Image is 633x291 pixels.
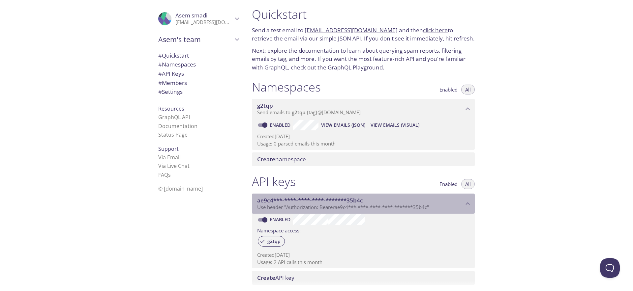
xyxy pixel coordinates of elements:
[153,87,244,96] div: Team Settings
[158,79,162,87] span: #
[257,102,273,109] span: g2tqp
[328,64,383,71] a: GraphQL Playground
[257,109,361,116] span: Send emails to . {tag} @[DOMAIN_NAME]
[305,26,398,34] a: [EMAIL_ADDRESS][DOMAIN_NAME]
[252,271,475,285] div: Create API Key
[269,122,293,128] a: Enabled
[158,145,179,152] span: Support
[158,52,162,59] span: #
[175,19,233,26] p: [EMAIL_ADDRESS][DOMAIN_NAME]
[158,122,197,130] a: Documentation
[153,8,244,30] div: Asem smadi
[461,85,475,94] button: All
[158,70,162,77] span: #
[158,61,196,68] span: Namespaces
[158,185,203,192] span: © [DOMAIN_NAME]
[158,52,189,59] span: Quickstart
[257,155,306,163] span: namespace
[158,114,190,121] a: GraphQL API
[158,162,190,170] a: Via Live Chat
[263,238,285,244] span: g2tqp
[153,31,244,48] div: Asem's team
[257,274,294,281] span: API key
[321,121,365,129] span: View Emails (JSON)
[600,258,620,278] iframe: Help Scout Beacon - Open
[158,70,184,77] span: API Keys
[252,152,475,166] div: Create namespace
[257,133,469,140] p: Created [DATE]
[158,35,233,44] span: Asem's team
[257,251,469,258] p: Created [DATE]
[153,69,244,78] div: API Keys
[257,140,469,147] p: Usage: 0 parsed emails this month
[257,225,301,235] label: Namespace access:
[257,274,275,281] span: Create
[158,154,181,161] a: Via Email
[158,61,162,68] span: #
[299,47,339,54] a: documentation
[436,85,462,94] button: Enabled
[158,88,162,95] span: #
[153,51,244,60] div: Quickstart
[158,131,188,138] a: Status Page
[175,12,207,19] span: Asem smadi
[423,26,448,34] a: click here
[252,26,475,43] p: Send a test email to and then to retrieve the email via our simple JSON API. If you don't see it ...
[318,120,368,130] button: View Emails (JSON)
[368,120,422,130] button: View Emails (Visual)
[158,88,183,95] span: Settings
[257,259,469,266] p: Usage: 2 API calls this month
[461,179,475,189] button: All
[258,236,285,247] div: g2tqp
[257,155,275,163] span: Create
[252,80,321,94] h1: Namespaces
[252,7,475,22] h1: Quickstart
[371,121,419,129] span: View Emails (Visual)
[252,99,475,119] div: g2tqp namespace
[158,79,187,87] span: Members
[168,171,171,178] span: s
[153,60,244,69] div: Namespaces
[269,216,293,223] a: Enabled
[153,78,244,88] div: Members
[252,46,475,72] p: Next: explore the to learn about querying spam reports, filtering emails by tag, and more. If you...
[292,109,305,116] span: g2tqp
[158,105,184,112] span: Resources
[158,171,171,178] a: FAQ
[436,179,462,189] button: Enabled
[252,174,296,189] h1: API keys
